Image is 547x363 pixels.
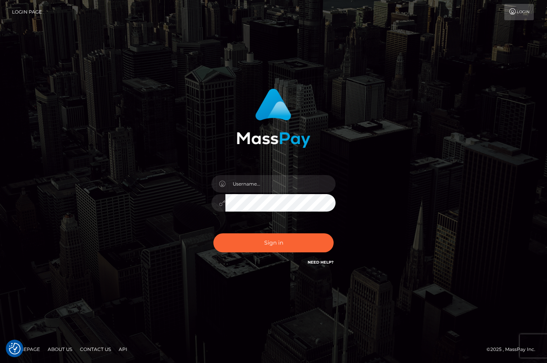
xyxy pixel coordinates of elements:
input: Username... [225,175,336,193]
a: About Us [45,343,75,355]
img: Revisit consent button [9,343,21,354]
button: Consent Preferences [9,343,21,354]
a: Login Page [12,4,42,20]
button: Sign in [213,233,334,252]
a: Contact Us [77,343,114,355]
img: MassPay Login [237,89,310,148]
div: © 2025 , MassPay Inc. [486,345,541,354]
a: Login [504,4,534,20]
a: Homepage [9,343,43,355]
a: API [116,343,130,355]
a: Need Help? [308,260,334,265]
